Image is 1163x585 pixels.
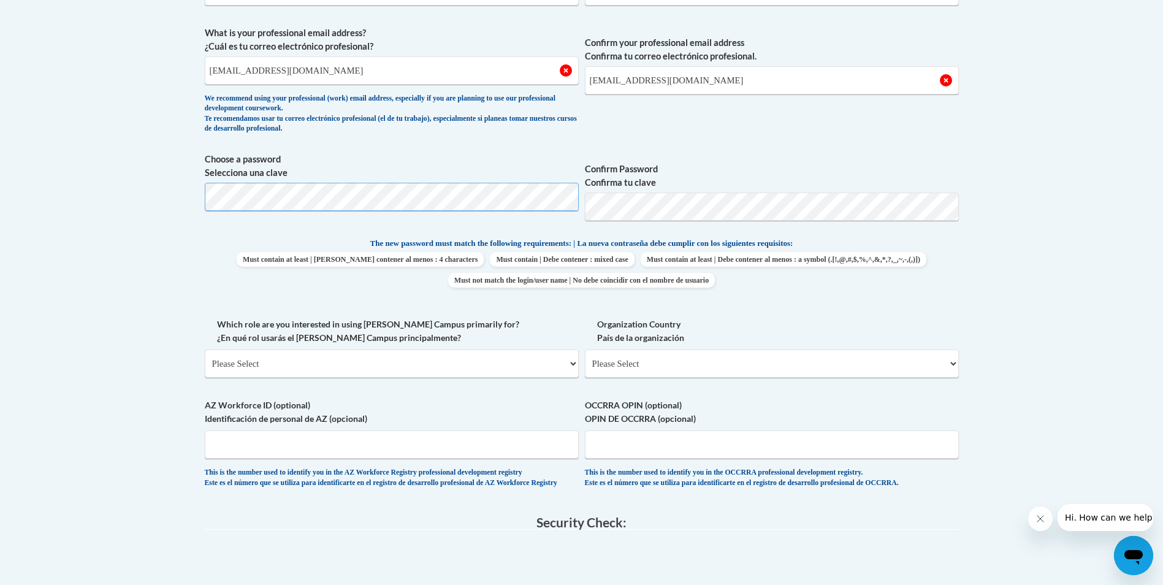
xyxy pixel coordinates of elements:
label: Confirm your professional email address Confirma tu correo electrónico profesional. [585,36,959,63]
iframe: Message from company [1058,504,1153,531]
input: Metadata input [205,56,579,85]
span: Must contain | Debe contener : mixed case [490,252,634,267]
iframe: Button to launch messaging window [1114,536,1153,575]
label: Choose a password Selecciona una clave [205,153,579,180]
span: Must contain at least | [PERSON_NAME] contener al menos : 4 characters [237,252,484,267]
div: This is the number used to identify you in the OCCRRA professional development registry. Este es ... [585,468,959,488]
label: OCCRRA OPIN (optional) OPIN DE OCCRRA (opcional) [585,399,959,426]
iframe: Close message [1028,507,1053,531]
span: The new password must match the following requirements: | La nueva contraseña debe cumplir con lo... [370,238,793,249]
span: Must contain at least | Debe contener al menos : a symbol (.[!,@,#,$,%,^,&,*,?,_,~,-,(,)]) [641,252,926,267]
label: AZ Workforce ID (optional) Identificación de personal de AZ (opcional) [205,399,579,426]
div: We recommend using your professional (work) email address, especially if you are planning to use ... [205,94,579,134]
label: Which role are you interested in using [PERSON_NAME] Campus primarily for? ¿En qué rol usarás el ... [205,318,579,345]
input: Required [585,66,959,94]
span: Hi. How can we help? [7,9,99,18]
label: What is your professional email address? ¿Cuál es tu correo electrónico profesional? [205,26,579,53]
label: Organization Country País de la organización [585,318,959,345]
label: Confirm Password Confirma tu clave [585,162,959,189]
span: Security Check: [536,514,627,530]
span: Must not match the login/user name | No debe coincidir con el nombre de usuario [448,273,715,288]
div: This is the number used to identify you in the AZ Workforce Registry professional development reg... [205,468,579,488]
